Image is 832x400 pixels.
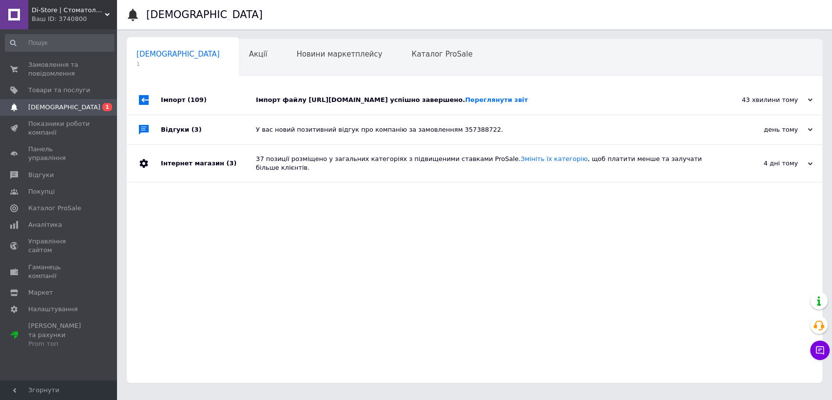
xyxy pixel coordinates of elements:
[715,96,813,104] div: 43 хвилини тому
[256,96,715,104] div: Імпорт файлу [URL][DOMAIN_NAME] успішно завершено.
[256,155,715,172] div: 37 позиції розміщено у загальних категоріях з підвищеними ставками ProSale. , щоб платити менше т...
[146,9,263,20] h1: [DEMOGRAPHIC_DATA]
[249,50,268,59] span: Акції
[136,50,220,59] span: [DEMOGRAPHIC_DATA]
[28,60,90,78] span: Замовлення та повідомлення
[28,103,100,112] span: [DEMOGRAPHIC_DATA]
[28,220,62,229] span: Аналітика
[256,125,715,134] div: У вас новий позитивний відгук про компанію за замовленням 357388722.
[411,50,472,59] span: Каталог ProSale
[192,126,202,133] span: (3)
[28,86,90,95] span: Товари та послуги
[28,288,53,297] span: Маркет
[465,96,528,103] a: Переглянути звіт
[810,340,830,360] button: Чат з покупцем
[521,155,588,162] a: Змініть їх категорію
[28,204,81,213] span: Каталог ProSale
[102,103,112,111] span: 1
[161,145,256,182] div: Інтернет магазин
[28,171,54,180] span: Відгуки
[28,145,90,162] span: Панель управління
[226,160,236,167] span: (3)
[5,34,115,52] input: Пошук
[715,125,813,134] div: день тому
[28,305,78,314] span: Налаштування
[715,159,813,168] div: 4 дні тому
[28,263,90,280] span: Гаманець компанії
[28,237,90,255] span: Управління сайтом
[296,50,382,59] span: Новини маркетплейсу
[136,60,220,68] span: 1
[28,187,55,196] span: Покупці
[28,321,90,348] span: [PERSON_NAME] та рахунки
[188,96,207,103] span: (109)
[28,120,90,137] span: Показники роботи компанії
[32,15,117,23] div: Ваш ID: 3740800
[28,340,90,348] div: Prom топ
[161,85,256,115] div: Імпорт
[161,115,256,144] div: Відгуки
[32,6,105,15] span: Di-Store | Стоматологічні матеріали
